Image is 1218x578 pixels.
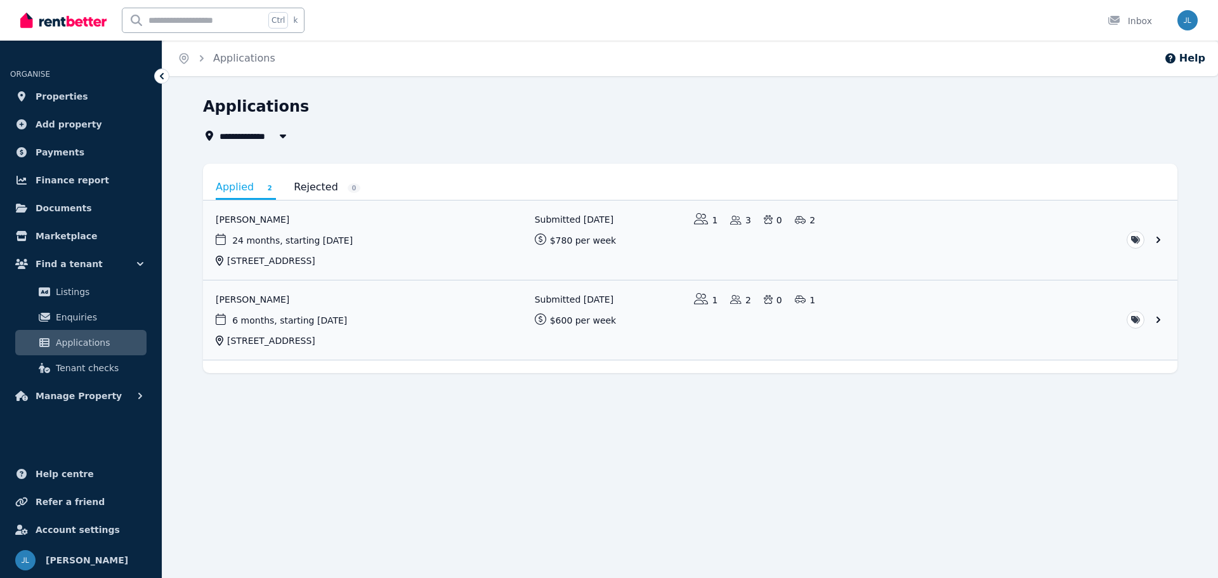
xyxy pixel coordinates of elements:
nav: Breadcrumb [162,41,291,76]
a: Documents [10,195,152,221]
a: Finance report [10,167,152,193]
a: Properties [10,84,152,109]
button: Help [1164,51,1205,66]
div: Inbox [1108,15,1152,27]
button: Manage Property [10,383,152,409]
span: 2 [263,183,276,193]
a: Help centre [10,461,152,487]
a: Applied [216,176,276,200]
a: Account settings [10,517,152,542]
span: Help centre [36,466,94,482]
a: Listings [15,279,147,305]
span: Marketplace [36,228,97,244]
span: Refer a friend [36,494,105,509]
span: ORGANISE [10,70,50,79]
span: Add property [36,117,102,132]
a: View application: Rebecca Fearon [203,280,1177,360]
a: Applications [213,52,275,64]
a: View application: Justin Baird [203,200,1177,280]
span: Documents [36,200,92,216]
a: Payments [10,140,152,165]
img: Jacqueline Larratt [1177,10,1198,30]
span: Properties [36,89,88,104]
img: RentBetter [20,11,107,30]
span: Applications [56,335,141,350]
a: Add property [10,112,152,137]
img: Jacqueline Larratt [15,550,36,570]
span: Listings [56,284,141,299]
span: Payments [36,145,84,160]
h1: Applications [203,96,309,117]
a: Rejected [294,176,360,198]
span: Find a tenant [36,256,103,272]
a: Tenant checks [15,355,147,381]
a: Applications [15,330,147,355]
span: Enquiries [56,310,141,325]
a: Marketplace [10,223,152,249]
button: Find a tenant [10,251,152,277]
span: 0 [348,183,360,193]
span: Tenant checks [56,360,141,376]
a: Enquiries [15,305,147,330]
span: [PERSON_NAME] [46,553,128,568]
span: Manage Property [36,388,122,404]
span: Ctrl [268,12,288,29]
span: Finance report [36,173,109,188]
span: Account settings [36,522,120,537]
a: Refer a friend [10,489,152,515]
span: k [293,15,298,25]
